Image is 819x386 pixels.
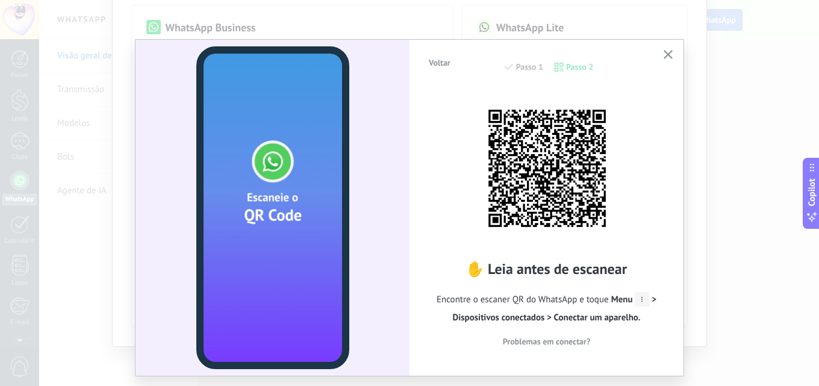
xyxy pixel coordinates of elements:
span: Menu [611,294,650,305]
span: > Dispositivos conectados > Conectar um aparelho. [453,294,656,323]
span: Copilot [806,178,818,206]
h2: ✋ Leia antes de escanear [428,260,665,278]
img: LRhUaVLfSsUAAAAASUVORK5CYII= [481,102,613,234]
span: Voltar [429,58,450,67]
button: Voltar [423,54,456,72]
span: Problemas em conectar? [503,337,591,346]
button: Problemas em conectar? [428,332,665,350]
span: Encontre o escaner QR do WhatsApp e toque [428,291,665,327]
